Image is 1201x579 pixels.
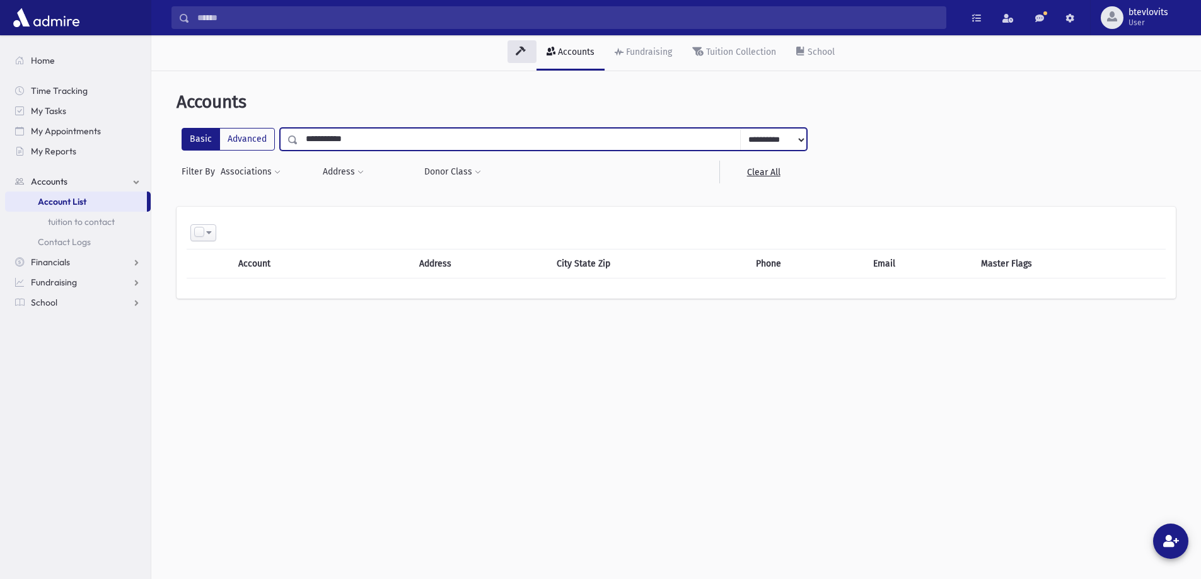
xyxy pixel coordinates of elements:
[182,128,220,151] label: Basic
[190,6,946,29] input: Search
[182,128,275,151] div: FilterModes
[322,161,364,183] button: Address
[31,277,77,288] span: Fundraising
[555,47,595,57] div: Accounts
[220,161,281,183] button: Associations
[549,249,748,278] th: City State Zip
[866,249,973,278] th: Email
[31,176,67,187] span: Accounts
[624,47,672,57] div: Fundraising
[537,35,605,71] a: Accounts
[5,192,147,212] a: Account List
[605,35,682,71] a: Fundraising
[1128,8,1168,18] span: btevlovits
[805,47,835,57] div: School
[973,249,1166,278] th: Master Flags
[31,146,76,157] span: My Reports
[38,196,86,207] span: Account List
[5,171,151,192] a: Accounts
[5,272,151,292] a: Fundraising
[704,47,776,57] div: Tuition Collection
[31,297,57,308] span: School
[5,121,151,141] a: My Appointments
[682,35,786,71] a: Tuition Collection
[412,249,549,278] th: Address
[31,125,101,137] span: My Appointments
[748,249,866,278] th: Phone
[31,256,70,268] span: Financials
[5,212,151,232] a: tuition to contact
[5,101,151,121] a: My Tasks
[1128,18,1168,28] span: User
[5,50,151,71] a: Home
[10,5,83,30] img: AdmirePro
[5,141,151,161] a: My Reports
[5,232,151,252] a: Contact Logs
[38,236,91,248] span: Contact Logs
[786,35,845,71] a: School
[5,81,151,101] a: Time Tracking
[219,128,275,151] label: Advanced
[5,252,151,272] a: Financials
[31,105,66,117] span: My Tasks
[719,161,807,183] a: Clear All
[31,85,88,96] span: Time Tracking
[424,161,482,183] button: Donor Class
[182,165,220,178] span: Filter By
[231,249,368,278] th: Account
[31,55,55,66] span: Home
[177,91,247,112] span: Accounts
[5,292,151,312] a: School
